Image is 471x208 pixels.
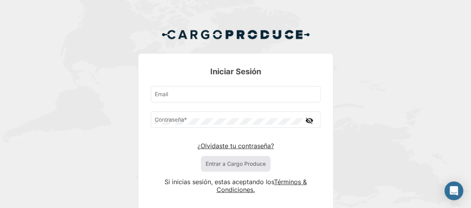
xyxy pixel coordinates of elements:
span: Si inicias sesión, estas aceptando los [165,178,274,186]
h3: Iniciar Sesión [151,66,321,77]
a: Términos & Condiciones. [217,178,307,194]
div: Abrir Intercom Messenger [444,181,463,200]
img: Cargo Produce Logo [161,25,310,44]
a: ¿Olvidaste tu contraseña? [197,142,274,150]
mat-icon: visibility_off [305,116,314,126]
